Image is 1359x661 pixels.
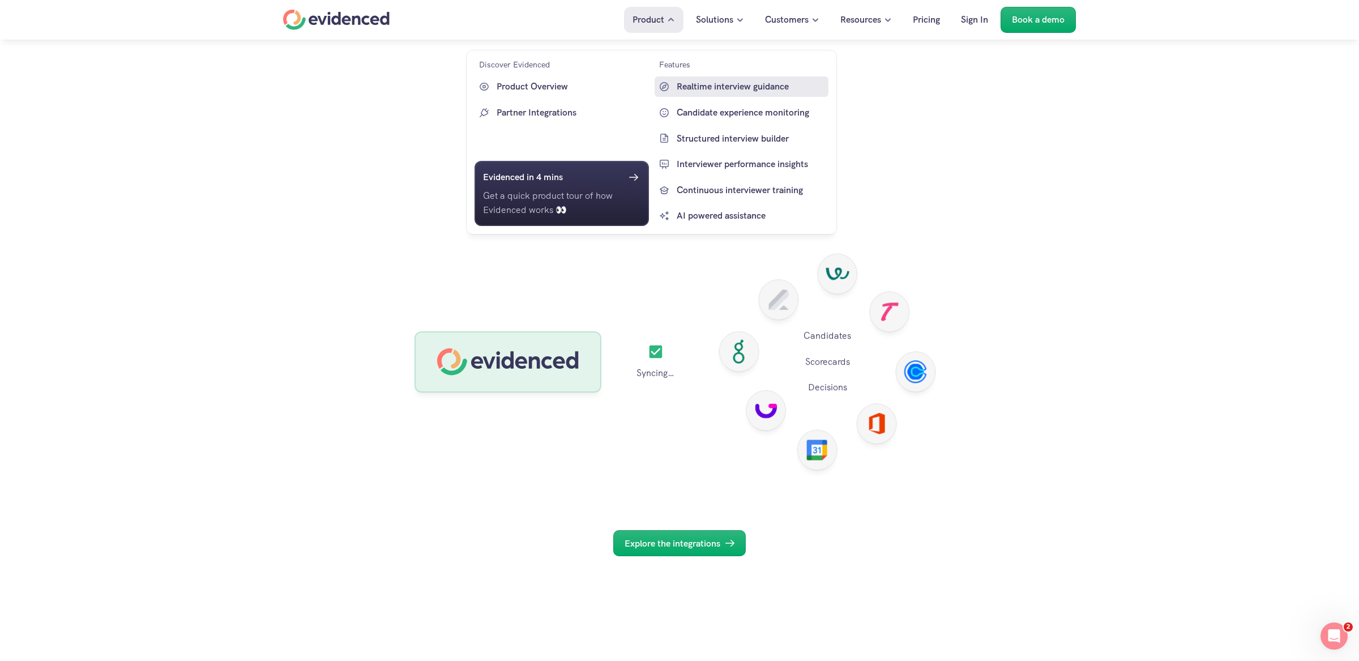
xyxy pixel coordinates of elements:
[840,12,881,27] p: Resources
[625,536,720,551] p: Explore the integrations
[283,10,390,30] a: Home
[1001,7,1076,33] a: Book a demo
[659,58,690,71] p: Features
[952,7,997,33] a: Sign In
[613,530,746,556] a: Explore the integrations
[655,103,829,123] a: Candidate experience monitoring
[961,12,988,27] p: Sign In
[655,180,829,201] a: Continuous interviewer training
[677,157,826,172] p: Interviewer performance insights
[677,131,826,146] p: Structured interview builder
[479,58,550,71] p: Discover Evidenced
[804,355,851,369] p: Scorecards
[677,208,826,223] p: AI powered assistance
[483,189,640,218] p: Get a quick product tour of how Evidenced works 👀
[677,183,826,198] p: Continuous interviewer training
[677,105,826,120] p: Candidate experience monitoring
[636,366,674,381] p: Syncing…
[1320,622,1348,650] iframe: Intercom live chat
[696,12,733,27] p: Solutions
[633,12,664,27] p: Product
[804,381,851,395] p: Decisions
[655,76,829,97] a: Realtime interview guidance
[655,128,829,148] a: Structured interview builder
[804,329,851,344] p: Candidates
[497,105,646,120] p: Partner Integrations
[497,79,646,94] p: Product Overview
[913,12,940,27] p: Pricing
[677,79,826,94] p: Realtime interview guidance
[1344,622,1353,632] span: 2
[475,103,649,123] a: Partner Integrations
[904,7,948,33] a: Pricing
[483,170,563,185] h6: Evidenced in 4 mins
[655,154,829,174] a: Interviewer performance insights
[475,76,649,97] a: Product Overview
[475,161,649,226] a: Evidenced in 4 minsGet a quick product tour of how Evidenced works 👀
[765,12,809,27] p: Customers
[1012,12,1065,27] p: Book a demo
[655,206,829,226] a: AI powered assistance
